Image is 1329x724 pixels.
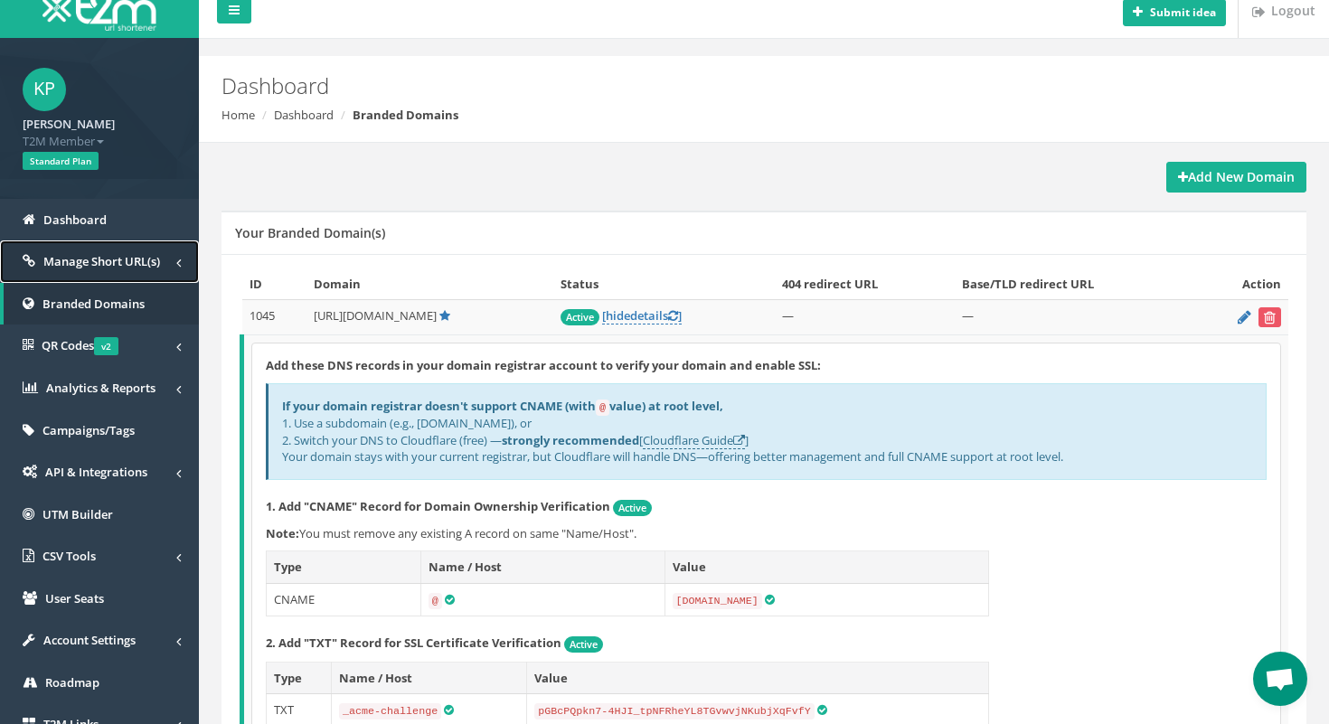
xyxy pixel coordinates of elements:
code: pGBcPQpkn7-4HJI_tpNFRheYL8TGvwvjNKubjXqFvfY [534,703,815,719]
th: Name / Host [331,662,526,694]
th: Value [527,662,989,694]
code: [DOMAIN_NAME] [673,593,762,609]
th: Base/TLD redirect URL [955,268,1193,300]
span: Roadmap [45,674,99,691]
a: [hidedetails] [602,307,682,324]
span: T2M Member [23,133,176,150]
span: Active [564,636,603,653]
b: Submit idea [1150,5,1216,20]
span: Account Settings [43,632,136,648]
span: Branded Domains [42,296,145,312]
td: 1045 [242,300,307,335]
span: QR Codes [42,337,118,353]
th: Name / Host [420,551,664,584]
th: 404 redirect URL [775,268,955,300]
strong: Add New Domain [1178,168,1295,185]
b: strongly recommended [502,432,639,448]
span: Dashboard [43,212,107,228]
strong: [PERSON_NAME] [23,116,115,132]
span: API & Integrations [45,464,147,480]
td: — [955,300,1193,335]
b: Note: [266,525,299,541]
th: Type [267,551,421,584]
span: Manage Short URL(s) [43,253,160,269]
span: UTM Builder [42,506,113,522]
span: User Seats [45,590,104,606]
span: Active [561,309,599,325]
span: [URL][DOMAIN_NAME] [314,307,437,324]
h5: Your Branded Domain(s) [235,226,385,240]
div: Open chat [1253,652,1307,706]
th: Status [553,268,775,300]
th: Type [267,662,332,694]
span: Analytics & Reports [46,380,156,396]
span: KP [23,68,66,111]
strong: Branded Domains [353,107,458,123]
a: Default [439,307,450,324]
a: [PERSON_NAME] T2M Member [23,111,176,149]
p: You must remove any existing A record on same "Name/Host". [266,525,1267,542]
code: @ [429,593,442,609]
a: Home [221,107,255,123]
span: Active [613,500,652,516]
a: Cloudflare Guide [643,432,745,449]
strong: 1. Add "CNAME" Record for Domain Ownership Verification [266,498,610,514]
span: Standard Plan [23,152,99,170]
td: — [775,300,955,335]
a: Dashboard [274,107,334,123]
th: ID [242,268,307,300]
a: Add New Domain [1166,162,1306,193]
span: CSV Tools [42,548,96,564]
span: Campaigns/Tags [42,422,135,438]
span: hide [606,307,630,324]
th: Value [664,551,988,584]
strong: Add these DNS records in your domain registrar account to verify your domain and enable SSL: [266,357,821,373]
td: CNAME [267,583,421,616]
b: If your domain registrar doesn't support CNAME (with value) at root level, [282,398,723,414]
th: Domain [306,268,553,300]
code: _acme-challenge [339,703,441,719]
h2: Dashboard [221,74,1121,98]
span: v2 [94,337,118,355]
div: 1. Use a subdomain (e.g., [DOMAIN_NAME]), or 2. Switch your DNS to Cloudflare (free) — [ ] Your d... [266,383,1267,480]
strong: 2. Add "TXT" Record for SSL Certificate Verification [266,635,561,651]
th: Action [1193,268,1288,300]
code: @ [596,400,609,416]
